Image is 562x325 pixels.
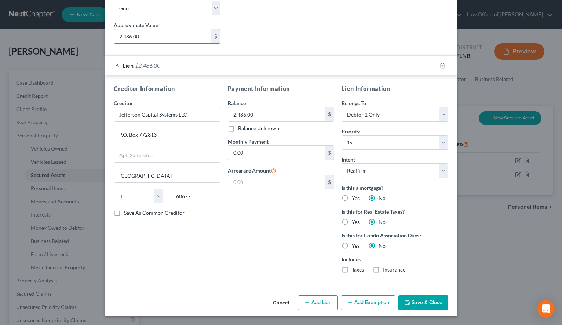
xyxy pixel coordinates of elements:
span: Lien [123,62,134,69]
label: Balance [228,99,246,107]
label: No [379,242,386,250]
button: Add Lien [298,295,338,311]
label: Is this a mortgage? [342,184,448,192]
button: Save & Close [398,295,448,311]
input: 0.00 [114,29,211,43]
span: Belongs To [342,100,366,106]
label: Yes [352,242,360,250]
div: $ [325,146,334,160]
label: Intent [342,156,355,163]
h5: Creditor Information [114,84,220,93]
span: Priority [342,128,360,134]
span: $2,486.00 [135,62,160,69]
label: Monthly Payment [228,138,269,145]
label: Save As Common Creditor [124,209,185,217]
button: Add Exemption [341,295,395,311]
label: Is this for Real Estate Taxes? [342,208,448,215]
input: Enter zip... [171,189,220,203]
div: $ [211,29,220,43]
input: Enter city... [114,169,220,183]
label: Is this for Condo Association Dues? [342,232,448,239]
label: No [379,218,386,226]
input: 0.00 [228,175,325,189]
span: Creditor [114,100,133,106]
button: Cancel [267,296,295,311]
label: Taxes [352,266,364,273]
input: Enter address... [114,128,220,142]
label: Balance Unknown [238,125,279,132]
label: Arrearage Amount [228,166,277,175]
input: Search creditor by name... [114,107,220,122]
span: Approximate Value [114,22,158,28]
div: Open Intercom Messenger [537,300,555,318]
div: $ [325,175,334,189]
label: Yes [352,218,360,226]
label: Insurance [383,266,405,273]
h5: Payment Information [228,84,335,93]
input: 0.00 [228,146,325,160]
label: No [379,195,386,202]
label: Yes [352,195,360,202]
h5: Lien Information [342,84,448,93]
label: Includes [342,255,448,263]
input: Apt, Suite, etc... [114,148,220,162]
div: $ [325,107,334,121]
input: 0.00 [228,107,325,121]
